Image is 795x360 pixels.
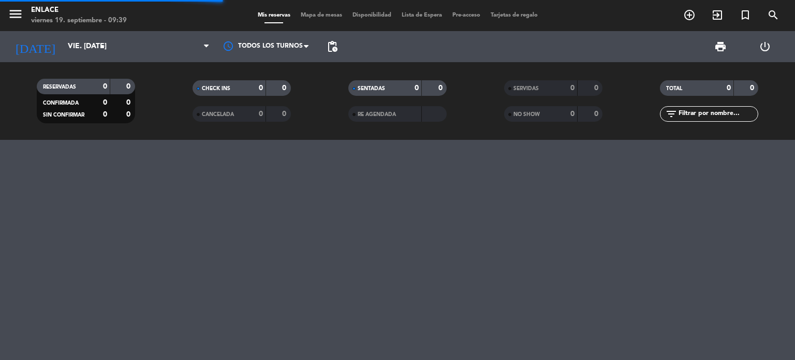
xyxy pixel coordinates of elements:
strong: 0 [259,110,263,118]
strong: 0 [750,84,756,92]
strong: 0 [570,110,575,118]
span: CHECK INS [202,86,230,91]
strong: 0 [727,84,731,92]
span: Disponibilidad [347,12,396,18]
i: [DATE] [8,35,63,58]
i: exit_to_app [711,9,724,21]
strong: 0 [126,111,132,118]
div: viernes 19. septiembre - 09:39 [31,16,127,26]
span: SIN CONFIRMAR [43,112,84,118]
i: power_settings_new [759,40,771,53]
strong: 0 [282,110,288,118]
strong: 0 [570,84,575,92]
input: Filtrar por nombre... [678,108,758,120]
i: filter_list [665,108,678,120]
strong: 0 [103,83,107,90]
strong: 0 [594,110,600,118]
strong: 0 [126,99,132,106]
span: TOTAL [666,86,682,91]
span: pending_actions [326,40,338,53]
strong: 0 [103,99,107,106]
span: Reserva especial [731,6,759,24]
span: CONFIRMADA [43,100,79,106]
strong: 0 [259,84,263,92]
span: RESERVADAS [43,84,76,90]
span: print [714,40,727,53]
strong: 0 [103,111,107,118]
div: LOG OUT [743,31,787,62]
span: Mapa de mesas [296,12,347,18]
span: RE AGENDADA [358,112,396,117]
span: RESERVAR MESA [675,6,703,24]
span: NO SHOW [513,112,540,117]
strong: 0 [594,84,600,92]
span: WALK IN [703,6,731,24]
span: CANCELADA [202,112,234,117]
span: Tarjetas de regalo [485,12,543,18]
strong: 0 [438,84,445,92]
div: Enlace [31,5,127,16]
span: SENTADAS [358,86,385,91]
strong: 0 [282,84,288,92]
strong: 0 [126,83,132,90]
strong: 0 [415,84,419,92]
button: menu [8,6,23,25]
i: search [767,9,779,21]
span: Pre-acceso [447,12,485,18]
span: SERVIDAS [513,86,539,91]
span: BUSCAR [759,6,787,24]
span: Lista de Espera [396,12,447,18]
i: arrow_drop_down [96,40,109,53]
span: Mis reservas [253,12,296,18]
i: turned_in_not [739,9,752,21]
i: menu [8,6,23,22]
i: add_circle_outline [683,9,696,21]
